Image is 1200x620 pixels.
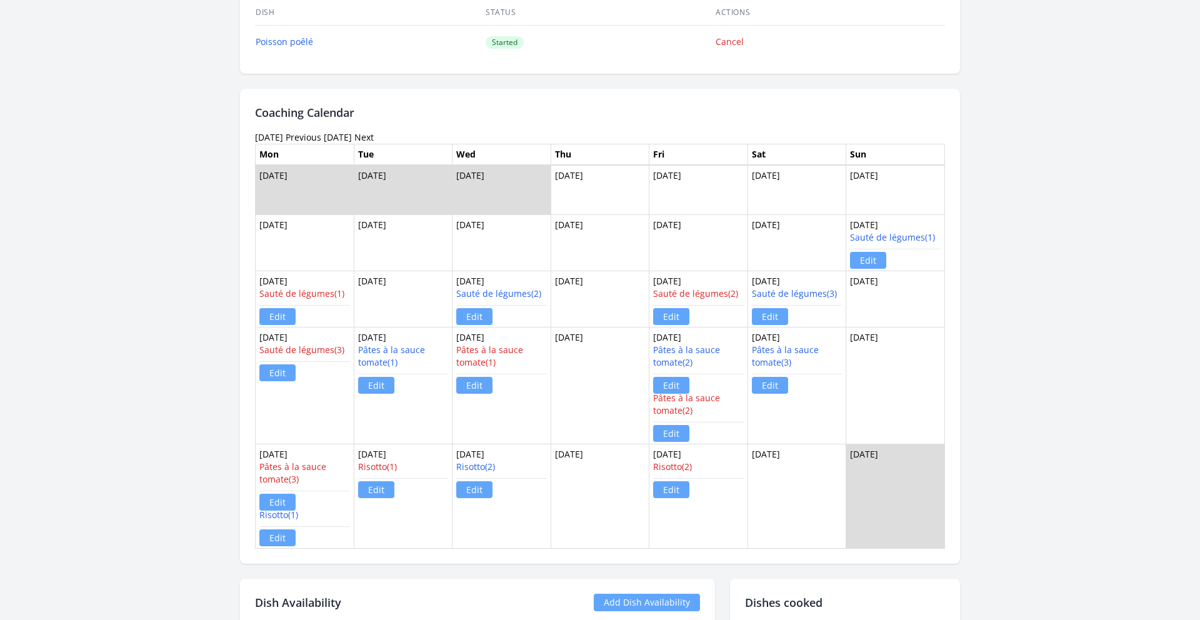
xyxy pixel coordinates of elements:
[324,131,352,143] a: [DATE]
[358,344,425,368] a: Pâtes à la sauce tomate(1)
[850,252,886,269] a: Edit
[259,494,296,511] a: Edit
[649,165,748,215] td: [DATE]
[286,131,321,143] a: Previous
[259,509,298,521] a: Risotto(1)
[358,377,394,394] a: Edit
[752,344,819,368] a: Pâtes à la sauce tomate(3)
[255,594,341,611] h2: Dish Availability
[653,344,720,368] a: Pâtes à la sauce tomate(2)
[358,481,394,498] a: Edit
[452,215,551,271] td: [DATE]
[747,165,846,215] td: [DATE]
[653,461,692,472] a: Risotto(2)
[745,594,945,611] h2: Dishes cooked
[649,327,748,444] td: [DATE]
[850,231,935,243] a: Sauté de légumes(1)
[259,308,296,325] a: Edit
[456,308,492,325] a: Edit
[456,377,492,394] a: Edit
[846,165,945,215] td: [DATE]
[846,144,945,165] th: Sun
[452,327,551,444] td: [DATE]
[752,287,837,299] a: Sauté de légumes(3)
[649,271,748,327] td: [DATE]
[259,529,296,546] a: Edit
[354,444,452,549] td: [DATE]
[551,144,649,165] th: Thu
[256,215,354,271] td: [DATE]
[452,165,551,215] td: [DATE]
[259,287,344,299] a: Sauté de légumes(1)
[653,377,689,394] a: Edit
[551,327,649,444] td: [DATE]
[259,344,344,356] a: Sauté de légumes(3)
[747,144,846,165] th: Sat
[747,271,846,327] td: [DATE]
[256,327,354,444] td: [DATE]
[551,165,649,215] td: [DATE]
[358,461,397,472] a: Risotto(1)
[456,344,523,368] a: Pâtes à la sauce tomate(1)
[255,131,283,143] time: [DATE]
[653,392,720,416] a: Pâtes à la sauce tomate(2)
[752,308,788,325] a: Edit
[456,287,541,299] a: Sauté de légumes(2)
[452,271,551,327] td: [DATE]
[256,165,354,215] td: [DATE]
[649,215,748,271] td: [DATE]
[653,287,738,299] a: Sauté de légumes(2)
[653,425,689,442] a: Edit
[452,144,551,165] th: Wed
[354,215,452,271] td: [DATE]
[653,308,689,325] a: Edit
[256,271,354,327] td: [DATE]
[259,461,326,485] a: Pâtes à la sauce tomate(3)
[259,364,296,381] a: Edit
[653,481,689,498] a: Edit
[452,444,551,549] td: [DATE]
[846,215,945,271] td: [DATE]
[551,444,649,549] td: [DATE]
[846,271,945,327] td: [DATE]
[256,36,313,47] a: Poisson poêlé
[551,271,649,327] td: [DATE]
[594,594,700,611] a: Add Dish Availability
[551,215,649,271] td: [DATE]
[649,444,748,549] td: [DATE]
[486,36,524,49] span: Started
[846,444,945,549] td: [DATE]
[846,327,945,444] td: [DATE]
[752,377,788,394] a: Edit
[354,327,452,444] td: [DATE]
[256,444,354,549] td: [DATE]
[354,131,374,143] a: Next
[747,215,846,271] td: [DATE]
[354,165,452,215] td: [DATE]
[456,481,492,498] a: Edit
[716,36,744,47] a: Cancel
[354,144,452,165] th: Tue
[354,271,452,327] td: [DATE]
[456,461,495,472] a: Risotto(2)
[256,144,354,165] th: Mon
[747,444,846,549] td: [DATE]
[255,104,945,121] h2: Coaching Calendar
[747,327,846,444] td: [DATE]
[649,144,748,165] th: Fri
